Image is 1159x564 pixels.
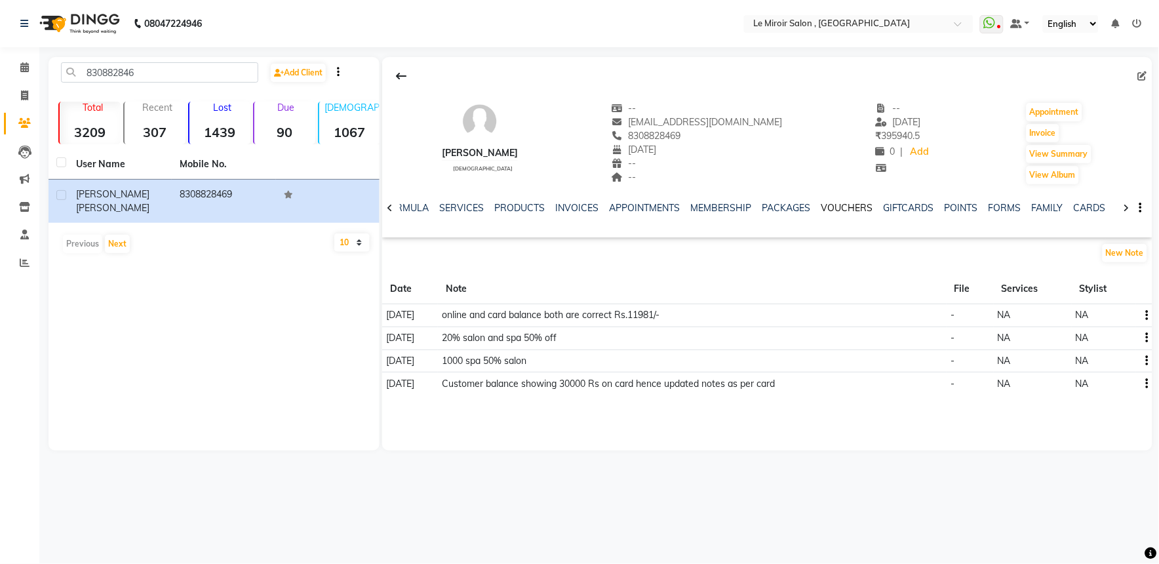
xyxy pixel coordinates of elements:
[439,202,484,214] a: SERVICES
[555,202,599,214] a: INVOICES
[821,202,873,214] a: VOUCHERS
[994,274,1072,304] th: Services
[130,102,186,113] p: Recent
[876,130,882,142] span: ₹
[387,64,415,89] div: Back to Client
[762,202,810,214] a: PACKAGES
[1027,145,1091,163] button: View Summary
[998,378,1011,390] span: NA
[61,62,258,83] input: Search by Name/Mobile/Email/Code
[387,309,415,321] span: [DATE]
[1032,202,1063,214] a: FAMILY
[876,146,895,157] span: 0
[494,202,545,214] a: PRODUCTS
[105,235,130,253] button: Next
[438,327,947,350] td: 20% salon and spa 50% off
[901,145,903,159] span: |
[65,102,121,113] p: Total
[271,64,326,82] a: Add Client
[387,355,415,367] span: [DATE]
[612,157,637,169] span: --
[195,102,250,113] p: Lost
[68,150,172,180] th: User Name
[438,350,947,373] td: 1000 spa 50% salon
[1027,103,1082,121] button: Appointment
[612,102,637,114] span: --
[690,202,751,214] a: MEMBERSHIP
[998,355,1011,367] span: NA
[876,116,921,128] span: [DATE]
[612,116,783,128] span: [EMAIL_ADDRESS][DOMAIN_NAME]
[438,373,947,395] td: Customer balance showing 30000 Rs on card hence updated notes as per card
[1027,124,1059,142] button: Invoice
[998,309,1011,321] span: NA
[60,124,121,140] strong: 3209
[387,378,415,390] span: [DATE]
[1076,378,1089,390] span: NA
[387,332,415,344] span: [DATE]
[909,143,932,161] a: Add
[1072,274,1136,304] th: Stylist
[144,5,202,42] b: 08047224946
[76,188,149,200] span: [PERSON_NAME]
[1076,355,1089,367] span: NA
[1076,332,1089,344] span: NA
[1074,202,1106,214] a: CARDS
[876,102,901,114] span: --
[324,102,380,113] p: [DEMOGRAPHIC_DATA]
[383,202,429,214] a: FORMULA
[76,202,149,214] span: [PERSON_NAME]
[883,202,934,214] a: GIFTCARDS
[951,309,955,321] span: -
[438,274,947,304] th: Note
[460,102,500,141] img: avatar
[189,124,250,140] strong: 1439
[876,130,920,142] span: 395940.5
[1076,309,1089,321] span: NA
[609,202,680,214] a: APPOINTMENTS
[33,5,123,42] img: logo
[254,124,315,140] strong: 90
[172,180,275,223] td: 8308828469
[989,202,1021,214] a: FORMS
[1027,166,1079,184] button: View Album
[612,130,681,142] span: 8308828469
[951,355,955,367] span: -
[951,332,955,344] span: -
[257,102,315,113] p: Due
[947,274,994,304] th: File
[453,165,513,172] span: [DEMOGRAPHIC_DATA]
[612,171,637,183] span: --
[998,332,1011,344] span: NA
[1103,244,1147,262] button: New Note
[442,146,518,160] div: [PERSON_NAME]
[945,202,978,214] a: POINTS
[438,304,947,327] td: online and card balance both are correct Rs.11981/-
[612,144,657,155] span: [DATE]
[319,124,380,140] strong: 1067
[172,150,275,180] th: Mobile No.
[382,274,438,304] th: Date
[125,124,186,140] strong: 307
[951,378,955,390] span: -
